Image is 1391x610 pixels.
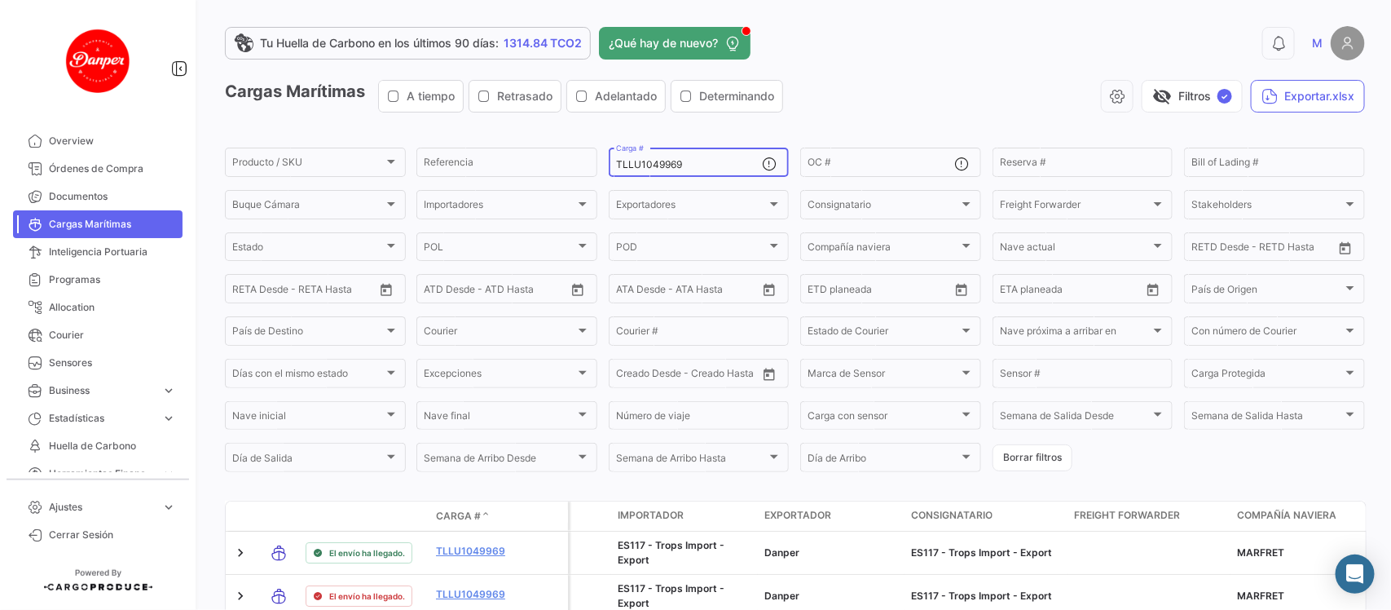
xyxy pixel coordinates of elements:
[808,244,959,255] span: Compañía naviera
[13,183,183,210] a: Documentos
[611,502,758,531] datatable-header-cell: Importador
[567,81,665,112] button: Adelantado
[616,455,768,466] span: Semana de Arribo Hasta
[1237,546,1284,559] span: MARFRET
[232,159,384,170] span: Producto / SKU
[13,155,183,183] a: Órdenes de Compra
[424,201,575,213] span: Importadores
[49,383,155,398] span: Business
[424,328,575,339] span: Courier
[49,134,176,148] span: Overview
[1232,244,1300,255] input: Hasta
[232,545,249,561] a: Expand/Collapse Row
[49,272,176,287] span: Programas
[764,508,831,523] span: Exportador
[49,411,155,426] span: Estadísticas
[808,455,959,466] span: Día de Arribo
[616,285,666,297] input: ATA Desde
[232,588,249,604] a: Expand/Collapse Row
[436,509,481,524] span: Carga #
[161,466,176,481] span: expand_more
[848,285,916,297] input: Hasta
[1191,328,1343,339] span: Con número de Courier
[764,546,799,559] span: Danper
[232,413,384,424] span: Nave inicial
[161,500,176,515] span: expand_more
[13,432,183,460] a: Huella de Carbono
[993,444,1072,471] button: Borrar filtros
[616,201,768,213] span: Exportadores
[1331,26,1365,60] img: placeholder-user.png
[905,502,1067,531] datatable-header-cell: Consignatario
[758,502,905,531] datatable-header-cell: Exportador
[374,277,398,302] button: Open calendar
[1191,413,1343,424] span: Semana de Salida Hasta
[13,321,183,349] a: Courier
[49,245,176,259] span: Inteligencia Portuaria
[911,508,993,523] span: Consignatario
[49,439,176,453] span: Huella de Carbono
[497,88,552,104] span: Retrasado
[225,80,788,113] h3: Cargas Marítimas
[570,502,611,531] datatable-header-cell: Carga Protegida
[329,590,405,603] span: El envío ha llegado.
[49,466,155,481] span: Herramientas Financieras
[1191,370,1343,382] span: Carga Protegida
[618,508,684,523] span: Importador
[232,244,384,255] span: Estado
[49,189,176,204] span: Documentos
[329,546,405,559] span: El envío ha llegado.
[424,455,575,466] span: Semana de Arribo Desde
[49,217,176,232] span: Cargas Marítimas
[808,413,959,424] span: Carga con sensor
[258,510,299,523] datatable-header-cell: Modo de Transporte
[808,201,959,213] span: Consignatario
[1000,413,1151,424] span: Semana de Salida Desde
[49,328,176,343] span: Courier
[469,81,561,112] button: Retrasado
[595,88,657,104] span: Adelantado
[232,455,384,466] span: Día de Salida
[1000,328,1151,339] span: Nave próxima a arribar en
[273,285,341,297] input: Hasta
[13,127,183,155] a: Overview
[764,590,799,602] span: Danper
[618,539,724,566] span: ES117 - Trops Import - Export
[616,370,679,382] input: Creado Desde
[1237,508,1336,523] span: Compañía naviera
[13,266,183,294] a: Programas
[161,383,176,398] span: expand_more
[504,35,582,51] span: 1314.84 TCO2
[527,510,568,523] datatable-header-cell: Póliza
[49,161,176,176] span: Órdenes de Compra
[1237,590,1284,602] span: MARFRET
[1074,508,1180,523] span: Freight Forwarder
[911,590,1052,602] span: ES117 - Trops Import - Export
[260,35,499,51] span: Tu Huella de Carbono en los últimos 90 días:
[1191,244,1221,255] input: Desde
[299,510,429,523] datatable-header-cell: Estado de Envio
[1251,80,1365,113] button: Exportar.xlsx
[1041,285,1108,297] input: Hasta
[949,277,974,302] button: Open calendar
[13,294,183,321] a: Allocation
[1142,80,1243,113] button: visibility_offFiltros✓
[618,582,724,609] span: ES117 - Trops Import - Export
[1217,89,1232,104] span: ✓
[49,528,176,542] span: Cerrar Sesión
[486,285,554,297] input: ATD Hasta
[757,362,781,387] button: Open calendar
[808,285,837,297] input: Desde
[57,20,139,101] img: danper-logo.png
[232,285,262,297] input: Desde
[1000,244,1151,255] span: Nave actual
[671,81,782,112] button: Determinando
[49,500,155,515] span: Ajustes
[599,27,751,60] button: ¿Qué hay de nuevo?
[161,411,176,426] span: expand_more
[699,88,774,104] span: Determinando
[13,210,183,238] a: Cargas Marítimas
[808,328,959,339] span: Estado de Courier
[1191,285,1343,297] span: País de Origen
[757,277,781,302] button: Open calendar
